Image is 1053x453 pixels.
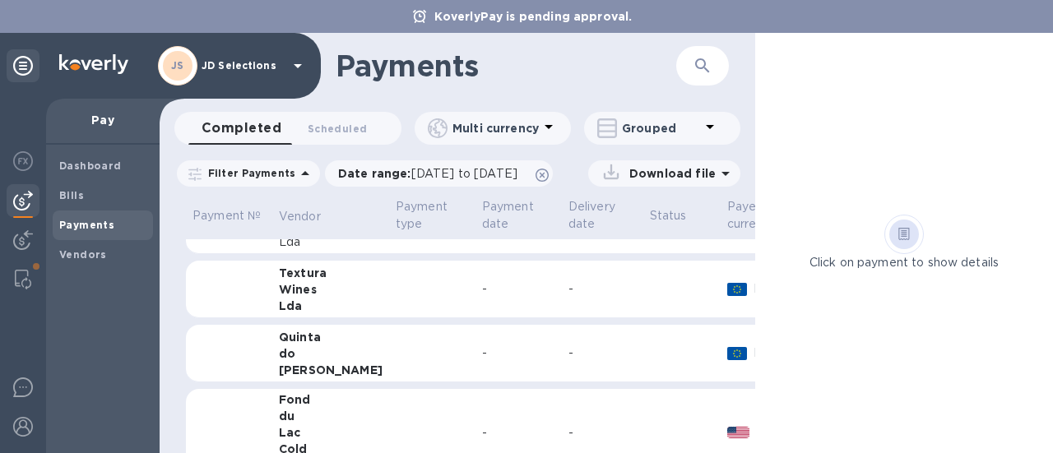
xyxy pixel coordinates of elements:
[568,424,637,441] div: -
[452,120,539,136] p: Multi currency
[622,120,700,136] p: Grouped
[279,408,383,424] div: du
[59,112,146,128] p: Pay
[59,189,84,201] b: Bills
[568,344,637,362] div: -
[13,151,33,171] img: Foreign exchange
[193,207,266,224] p: Payment №
[426,8,641,25] p: KoverlyPay is pending approval.
[202,60,284,72] p: JD Selections
[325,160,553,187] div: Date range:[DATE] to [DATE]
[482,424,555,441] div: -
[7,49,39,82] div: Unpin categories
[411,167,517,180] span: [DATE] to [DATE]
[754,344,798,362] p: EUR
[308,120,367,137] span: Scheduled
[59,159,122,172] b: Dashboard
[482,280,555,298] div: -
[279,208,342,225] span: Vendor
[727,427,749,438] img: USD
[396,198,469,233] p: Payment type
[279,329,383,345] div: Quinta
[754,280,798,298] p: EUR
[279,298,383,314] div: Lda
[202,166,295,180] p: Filter Payments
[59,248,107,261] b: Vendors
[171,59,184,72] b: JS
[279,345,383,362] div: do
[279,362,383,378] div: [PERSON_NAME]
[338,165,526,182] p: Date range :
[279,265,383,281] div: Textura
[809,254,999,271] p: Click on payment to show details
[59,219,114,231] b: Payments
[727,198,777,233] p: Payee currency
[623,165,716,182] p: Download file
[727,198,798,233] span: Payee currency
[279,208,321,225] p: Vendor
[279,233,383,251] div: Lda
[482,344,555,362] div: -
[336,49,650,83] h1: Payments
[482,198,555,233] p: Payment date
[59,54,128,74] img: Logo
[568,280,637,298] div: -
[202,117,281,140] span: Completed
[279,391,383,408] div: Fond
[568,198,637,233] p: Delivery date
[279,424,383,441] div: Lac
[279,281,383,298] div: Wines
[650,207,714,224] p: Status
